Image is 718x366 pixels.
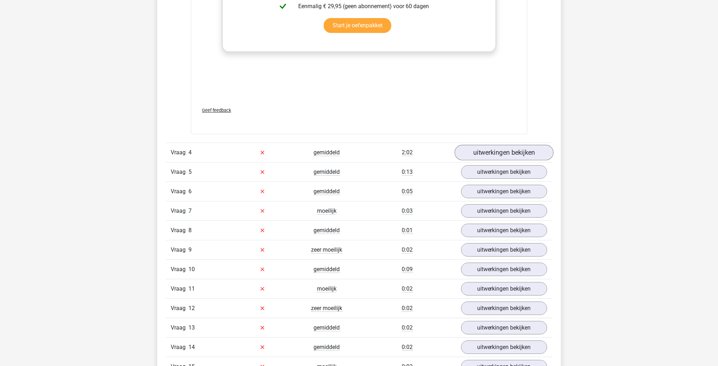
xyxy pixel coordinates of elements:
[461,185,547,198] a: uitwerkingen bekijken
[314,149,340,156] span: gemiddeld
[402,207,413,215] span: 0:03
[171,265,189,274] span: Vraag
[171,207,189,215] span: Vraag
[402,305,413,312] span: 0:02
[461,165,547,179] a: uitwerkingen bekijken
[189,344,195,350] span: 14
[454,145,553,160] a: uitwerkingen bekijken
[461,302,547,315] a: uitwerkingen bekijken
[461,263,547,276] a: uitwerkingen bekijken
[311,305,343,312] span: zeer moeilijk
[314,168,340,176] span: gemiddeld
[461,282,547,296] a: uitwerkingen bekijken
[314,266,340,273] span: gemiddeld
[189,266,195,273] span: 10
[314,324,340,331] span: gemiddeld
[402,149,413,156] span: 2:02
[314,188,340,195] span: gemiddeld
[402,246,413,253] span: 0:02
[461,341,547,354] a: uitwerkingen bekijken
[317,285,337,292] span: moeilijk
[189,227,192,234] span: 8
[171,168,189,176] span: Vraag
[189,207,192,214] span: 7
[171,343,189,351] span: Vraag
[314,227,340,234] span: gemiddeld
[189,149,192,156] span: 4
[171,324,189,332] span: Vraag
[171,187,189,196] span: Vraag
[402,266,413,273] span: 0:09
[202,108,231,113] span: Geef feedback
[189,168,192,175] span: 5
[317,207,337,215] span: moeilijk
[324,18,391,33] a: Start je oefenpakket
[189,246,192,253] span: 9
[402,227,413,234] span: 0:01
[171,246,189,254] span: Vraag
[171,285,189,293] span: Vraag
[402,188,413,195] span: 0:05
[171,304,189,313] span: Vraag
[461,321,547,334] a: uitwerkingen bekijken
[311,246,343,253] span: zeer moeilijk
[189,285,195,292] span: 11
[171,226,189,235] span: Vraag
[402,324,413,331] span: 0:02
[402,168,413,176] span: 0:13
[402,285,413,292] span: 0:02
[171,148,189,157] span: Vraag
[189,188,192,195] span: 6
[461,204,547,218] a: uitwerkingen bekijken
[189,305,195,311] span: 12
[402,344,413,351] span: 0:02
[189,324,195,331] span: 13
[461,224,547,237] a: uitwerkingen bekijken
[314,344,340,351] span: gemiddeld
[461,243,547,257] a: uitwerkingen bekijken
